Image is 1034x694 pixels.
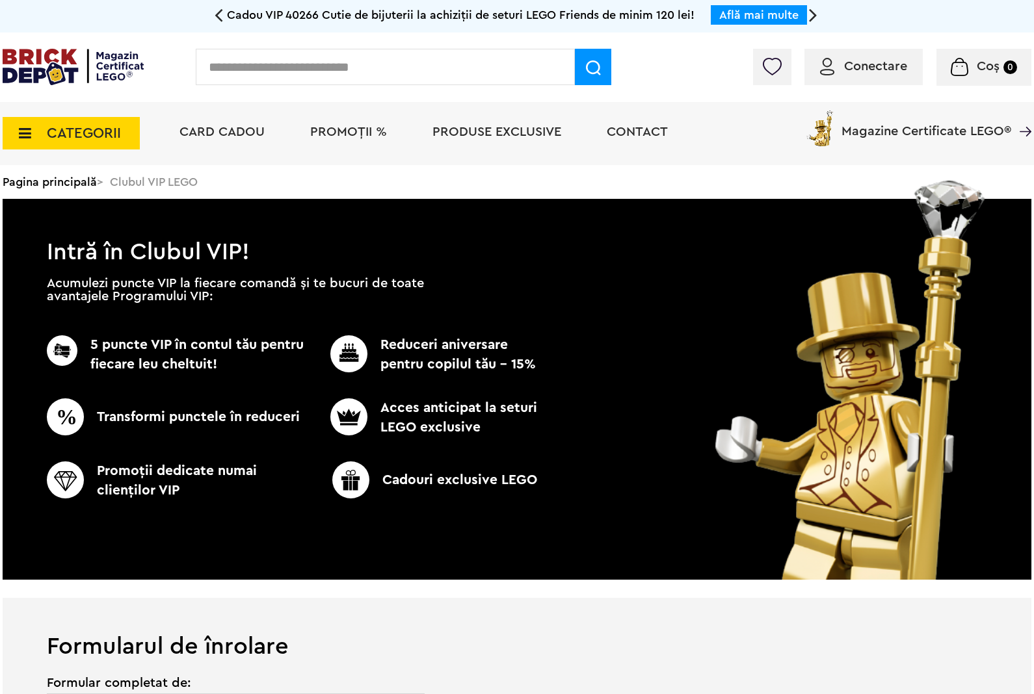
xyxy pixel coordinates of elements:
[607,125,668,138] a: Contact
[47,335,77,366] img: CC_BD_Green_chek_mark
[820,60,907,73] a: Conectare
[47,676,426,689] span: Formular completat de:
[47,461,84,498] img: CC_BD_Green_chek_mark
[719,9,799,21] a: Află mai multe
[977,60,1000,73] span: Coș
[310,125,387,138] a: PROMOȚII %
[330,335,367,372] img: CC_BD_Green_chek_mark
[309,335,542,374] p: Reduceri aniversare pentru copilul tău - 15%
[3,199,1031,259] h1: Intră în Clubul VIP!
[3,598,1031,658] h1: Formularul de înrolare
[332,461,369,498] img: CC_BD_Green_chek_mark
[842,108,1011,138] span: Magazine Certificate LEGO®
[844,60,907,73] span: Conectare
[47,398,84,435] img: CC_BD_Green_chek_mark
[179,125,265,138] a: Card Cadou
[227,9,695,21] span: Cadou VIP 40266 Cutie de bijuterii la achiziții de seturi LEGO Friends de minim 120 lei!
[47,398,309,435] p: Transformi punctele în reduceri
[330,398,367,435] img: CC_BD_Green_chek_mark
[47,335,309,374] p: 5 puncte VIP în contul tău pentru fiecare leu cheltuit!
[304,461,566,498] p: Cadouri exclusive LEGO
[47,461,309,500] p: Promoţii dedicate numai clienţilor VIP
[432,125,561,138] a: Produse exclusive
[47,126,121,140] span: CATEGORII
[47,277,424,303] p: Acumulezi puncte VIP la fiecare comandă și te bucuri de toate avantajele Programului VIP:
[1003,60,1017,74] small: 0
[3,176,97,188] a: Pagina principală
[309,398,542,437] p: Acces anticipat la seturi LEGO exclusive
[697,181,1005,580] img: vip_page_image
[1011,108,1031,121] a: Magazine Certificate LEGO®
[3,165,1031,199] div: > Clubul VIP LEGO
